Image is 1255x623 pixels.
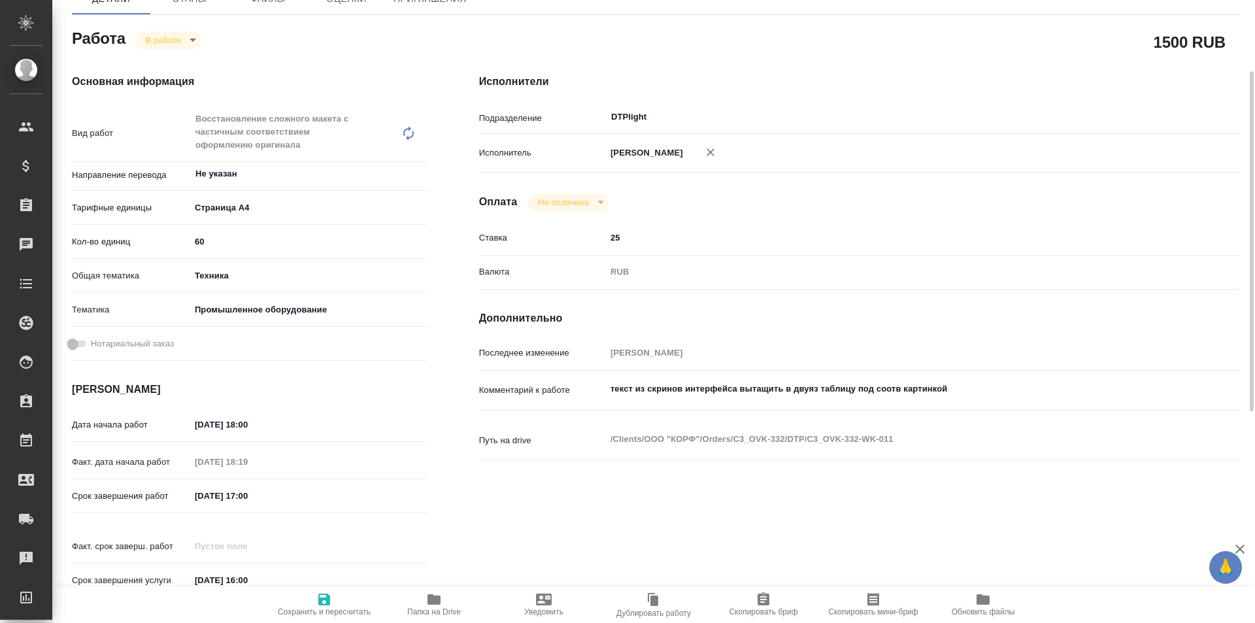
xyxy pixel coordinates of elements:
[407,607,461,616] span: Папка на Drive
[72,201,190,214] p: Тарифные единицы
[190,571,305,590] input: ✎ Введи что-нибудь
[72,74,427,90] h4: Основная информация
[190,486,305,505] input: ✎ Введи что-нибудь
[72,418,190,431] p: Дата начала работ
[135,31,201,49] div: В работе
[479,74,1241,90] h4: Исполнители
[606,378,1177,400] textarea: текст из скринов интерфейса вытащить в двуяз таблицу под соотв картинкой
[72,269,190,282] p: Общая тематика
[606,428,1177,450] textarea: /Clients/ООО "КОРФ"/Orders/C3_OVK-332/DTP/C3_OVK-332-WK-011
[928,586,1038,623] button: Обновить файлы
[696,138,725,167] button: Удалить исполнителя
[72,25,125,49] h2: Работа
[479,384,606,397] p: Комментарий к работе
[190,415,305,434] input: ✎ Введи что-нибудь
[828,607,918,616] span: Скопировать мини-бриф
[142,35,185,46] button: В работе
[72,456,190,469] p: Факт. дата начала работ
[818,586,928,623] button: Скопировать мини-бриф
[190,452,305,471] input: Пустое поле
[527,194,608,211] div: В работе
[729,607,797,616] span: Скопировать бриф
[616,609,691,618] span: Дублировать работу
[379,586,489,623] button: Папка на Drive
[190,265,427,287] div: Техника
[606,261,1177,283] div: RUB
[1209,551,1242,584] button: 🙏
[91,337,174,350] span: Нотариальный заказ
[1214,554,1237,581] span: 🙏
[72,169,190,182] p: Направление перевода
[278,607,371,616] span: Сохранить и пересчитать
[479,194,518,210] h4: Оплата
[420,173,422,175] button: Open
[534,197,592,208] button: Не оплачена
[72,540,190,553] p: Факт. срок заверш. работ
[479,231,606,244] p: Ставка
[709,586,818,623] button: Скопировать бриф
[72,127,190,140] p: Вид работ
[606,146,683,160] p: [PERSON_NAME]
[524,607,563,616] span: Уведомить
[479,112,606,125] p: Подразделение
[1154,31,1226,53] h2: 1500 RUB
[1170,116,1173,118] button: Open
[952,607,1015,616] span: Обновить файлы
[190,537,305,556] input: Пустое поле
[72,574,190,587] p: Срок завершения услуги
[72,490,190,503] p: Срок завершения работ
[190,232,427,251] input: ✎ Введи что-нибудь
[606,343,1177,362] input: Пустое поле
[479,434,606,447] p: Путь на drive
[479,265,606,278] p: Валюта
[72,235,190,248] p: Кол-во единиц
[190,299,427,321] div: Промышленное оборудование
[479,346,606,360] p: Последнее изменение
[599,586,709,623] button: Дублировать работу
[269,586,379,623] button: Сохранить и пересчитать
[489,586,599,623] button: Уведомить
[479,146,606,160] p: Исполнитель
[72,382,427,397] h4: [PERSON_NAME]
[190,197,427,219] div: Страница А4
[606,228,1177,247] input: ✎ Введи что-нибудь
[479,311,1241,326] h4: Дополнительно
[72,303,190,316] p: Тематика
